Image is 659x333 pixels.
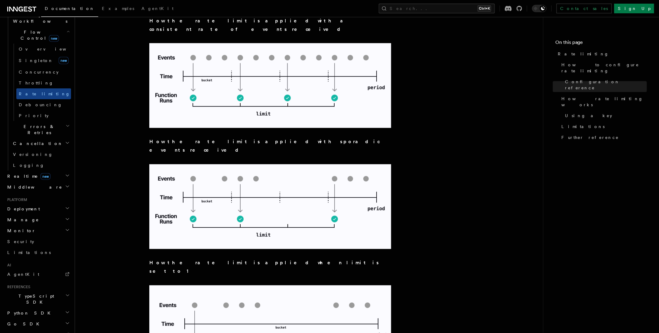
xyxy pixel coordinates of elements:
[561,62,647,74] span: How to configure rate limiting
[532,5,547,12] button: Toggle dark mode
[5,293,65,305] span: TypeScript SDK
[102,6,134,11] span: Examples
[559,59,647,76] a: How to configure rate limiting
[11,138,71,149] button: Cancellation
[19,58,53,63] span: Singleton
[5,291,71,308] button: TypeScript SDK
[19,91,70,96] span: Rate limiting
[5,214,71,225] button: Manage
[11,29,67,41] span: Flow Control
[7,272,39,277] span: AgentKit
[5,228,36,234] span: Monitor
[11,10,71,27] button: Steps & Workflows
[149,43,391,128] img: Visualization of how the rate limit is applied with a consistent rate of events received
[614,4,654,13] a: Sign Up
[16,88,71,99] a: Rate limiting
[13,163,44,168] span: Logging
[11,160,71,171] a: Logging
[5,197,27,202] span: Platform
[5,310,54,316] span: Python SDK
[5,182,71,193] button: Middleware
[19,102,62,107] span: Debouncing
[558,51,609,57] span: Rate limiting
[19,113,49,118] span: Priority
[149,18,350,32] strong: How the rate limit is applied with a consistent rate of events received
[5,171,71,182] button: Realtimenew
[561,96,647,108] span: How rate limiting works
[49,35,59,42] span: new
[557,4,612,13] a: Contact sales
[5,269,71,280] a: AgentKit
[149,260,380,274] strong: How the rate limit is applied when limit is set to 1
[11,12,67,24] span: Steps & Workflows
[16,44,71,54] a: Overview
[141,6,174,11] span: AgentKit
[16,54,71,67] a: Singletonnew
[41,2,98,17] a: Documentation
[13,152,53,157] span: Versioning
[19,81,54,85] span: Throttling
[11,149,71,160] a: Versioning
[561,124,605,130] span: Limitations
[5,225,71,236] button: Monitor
[563,110,647,121] a: Using a key
[561,134,619,140] span: Further reference
[5,308,71,318] button: Python SDK
[149,139,379,153] strong: How the rate limit is applied with sporadic events received
[11,27,71,44] button: Flow Controlnew
[5,321,43,327] span: Go SDK
[16,67,71,77] a: Concurrency
[16,99,71,110] a: Debouncing
[5,173,50,179] span: Realtime
[559,121,647,132] a: Limitations
[478,5,491,12] kbd: Ctrl+K
[5,206,40,212] span: Deployment
[149,164,391,249] img: Visualization of how the rate limit is applied with sporadic events received
[11,44,71,121] div: Flow Controlnew
[59,57,69,64] span: new
[5,203,71,214] button: Deployment
[565,113,612,119] span: Using a key
[5,236,71,247] a: Security
[563,76,647,93] a: Configuration reference
[559,132,647,143] a: Further reference
[379,4,495,13] button: Search...Ctrl+K
[16,110,71,121] a: Priority
[11,121,71,138] button: Errors & Retries
[19,47,81,51] span: Overview
[11,140,63,147] span: Cancellation
[138,2,177,16] a: AgentKit
[45,6,95,11] span: Documentation
[11,124,66,136] span: Errors & Retries
[16,77,71,88] a: Throttling
[5,247,71,258] a: Limitations
[98,2,138,16] a: Examples
[5,263,11,268] span: AI
[555,39,647,48] h4: On this page
[5,184,62,190] span: Middleware
[41,173,50,180] span: new
[5,285,30,289] span: References
[19,70,59,74] span: Concurrency
[5,318,71,329] button: Go SDK
[7,239,34,244] span: Security
[565,79,647,91] span: Configuration reference
[5,217,39,223] span: Manage
[559,93,647,110] a: How rate limiting works
[555,48,647,59] a: Rate limiting
[7,250,51,255] span: Limitations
